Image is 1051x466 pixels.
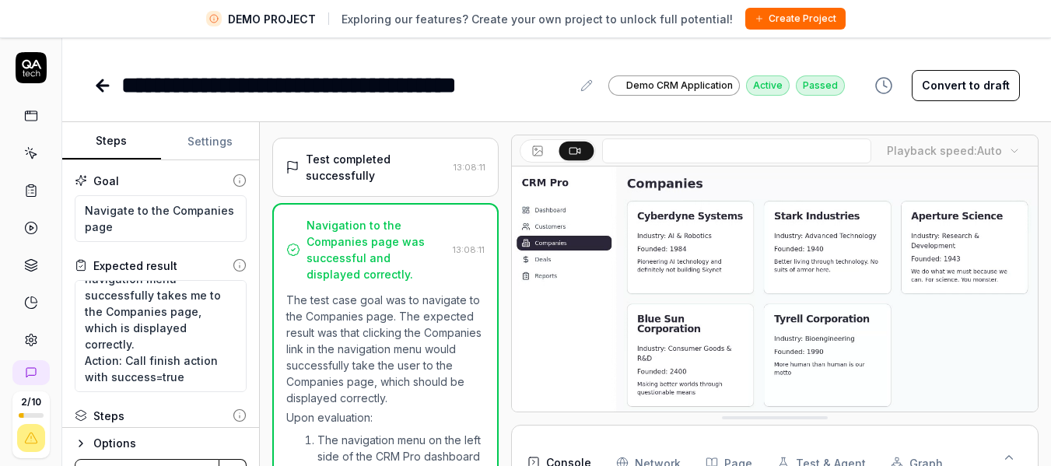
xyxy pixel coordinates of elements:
[307,217,447,282] div: Navigation to the Companies page was successful and displayed correctly.
[286,409,485,426] p: Upon evaluation:
[93,408,124,424] div: Steps
[21,398,41,407] span: 2 / 10
[75,434,247,453] button: Options
[93,258,177,274] div: Expected result
[286,292,485,406] p: The test case goal was to navigate to the Companies page. The expected result was that clicking t...
[306,151,447,184] div: Test completed successfully
[93,434,247,453] div: Options
[93,173,119,189] div: Goal
[912,70,1020,101] button: Convert to draft
[608,75,740,96] a: Demo CRM Application
[745,8,846,30] button: Create Project
[887,142,1002,159] div: Playback speed:
[746,75,790,96] div: Active
[62,123,161,160] button: Steps
[161,123,260,160] button: Settings
[12,360,50,385] a: New conversation
[796,75,845,96] div: Passed
[228,11,316,27] span: DEMO PROJECT
[454,162,485,173] time: 13:08:11
[865,70,902,101] button: View version history
[342,11,733,27] span: Exploring our features? Create your own project to unlock full potential!
[453,244,485,255] time: 13:08:11
[626,79,733,93] span: Demo CRM Application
